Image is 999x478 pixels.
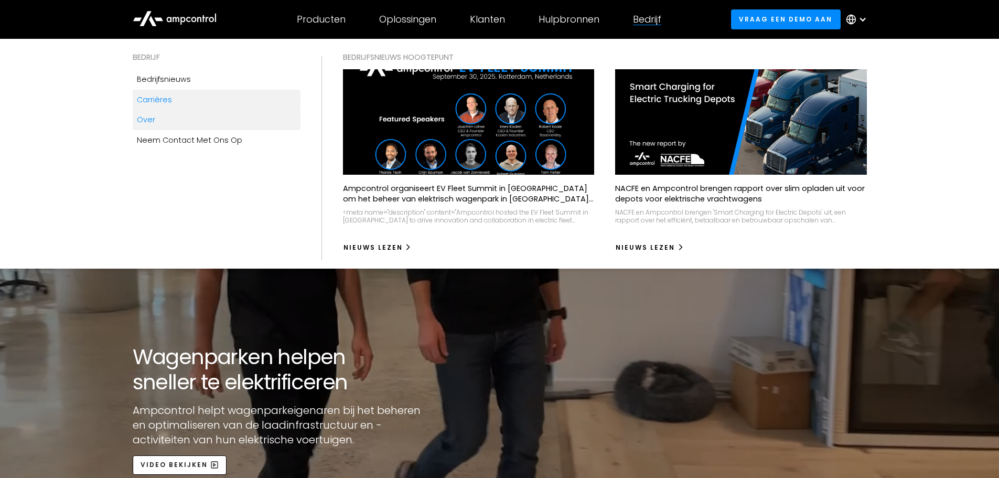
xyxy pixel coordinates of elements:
a: Nieuws lezen [615,239,684,256]
div: Klanten [470,14,505,25]
div: Bedrijfsnieuws [137,73,191,85]
div: Hulpbronnen [539,14,599,25]
a: Vraag een demo aan [731,9,841,29]
a: Over [133,110,300,130]
div: Bedrijf [633,14,661,25]
div: Nieuws lezen [616,243,675,252]
div: NACFE en Ampcontrol brengen 'Smart Charging for Electric Depots' uit, een rapport over het effici... [615,208,867,225]
div: BEDRIJFSNIEUWS Hoogtepunt [343,51,867,63]
p: Ampcontrol organiseert EV Fleet Summit in [GEOGRAPHIC_DATA] om het beheer van elektrisch wagenpar... [343,183,595,204]
a: Nieuws lezen [343,239,412,256]
div: Oplossingen [379,14,436,25]
div: BEDRIJF [133,51,300,63]
div: Producten [297,14,346,25]
div: <meta name="description" content="Ampcontrol hosted the EV Fleet Summit in [GEOGRAPHIC_DATA] to d... [343,208,595,225]
a: Carrières [133,90,300,110]
a: Neem contact met ons op [133,130,300,150]
div: Neem contact met ons op [137,134,242,146]
div: Nieuws lezen [343,243,403,252]
p: NACFE en Ampcontrol brengen rapport over slim opladen uit voor depots voor elektrische vrachtwagens [615,183,867,204]
a: Bedrijfsnieuws [133,69,300,89]
div: Over [137,114,155,125]
div: Carrières [137,94,172,105]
